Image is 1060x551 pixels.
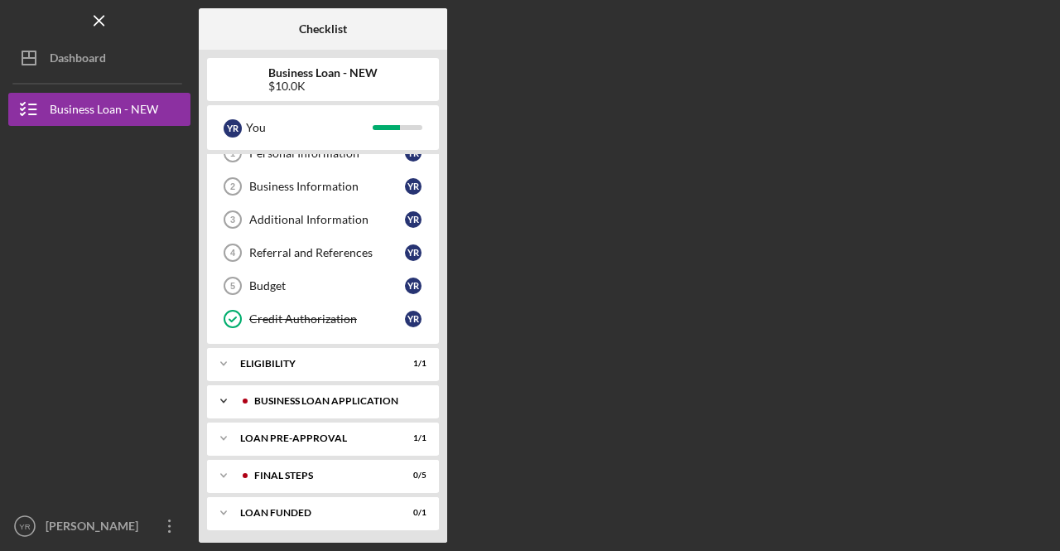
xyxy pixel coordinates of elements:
[230,248,236,258] tspan: 4
[215,302,431,336] a: Credit AuthorizationYR
[249,312,405,326] div: Credit Authorization
[405,311,422,327] div: Y R
[215,269,431,302] a: 5BudgetYR
[397,508,426,518] div: 0 / 1
[405,211,422,228] div: Y R
[19,522,30,531] text: YR
[240,508,385,518] div: LOAN FUNDED
[249,246,405,259] div: Referral and References
[405,178,422,195] div: Y R
[224,119,242,138] div: Y R
[405,244,422,261] div: Y R
[268,66,378,80] b: Business Loan - NEW
[254,471,385,481] div: FINAL STEPS
[405,278,422,294] div: Y R
[397,471,426,481] div: 0 / 5
[246,114,373,142] div: You
[230,281,235,291] tspan: 5
[249,180,405,193] div: Business Information
[50,93,158,130] div: Business Loan - NEW
[299,22,347,36] b: Checklist
[8,41,190,75] button: Dashboard
[397,359,426,369] div: 1 / 1
[215,170,431,203] a: 2Business InformationYR
[240,359,385,369] div: ELIGIBILITY
[397,433,426,443] div: 1 / 1
[215,236,431,269] a: 4Referral and ReferencesYR
[50,41,106,79] div: Dashboard
[8,510,190,543] button: YR[PERSON_NAME]
[8,93,190,126] button: Business Loan - NEW
[230,181,235,191] tspan: 2
[254,396,418,406] div: BUSINESS LOAN APPLICATION
[240,433,385,443] div: LOAN PRE-APPROVAL
[230,215,235,225] tspan: 3
[268,80,378,93] div: $10.0K
[249,213,405,226] div: Additional Information
[41,510,149,547] div: [PERSON_NAME]
[249,279,405,292] div: Budget
[215,203,431,236] a: 3Additional InformationYR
